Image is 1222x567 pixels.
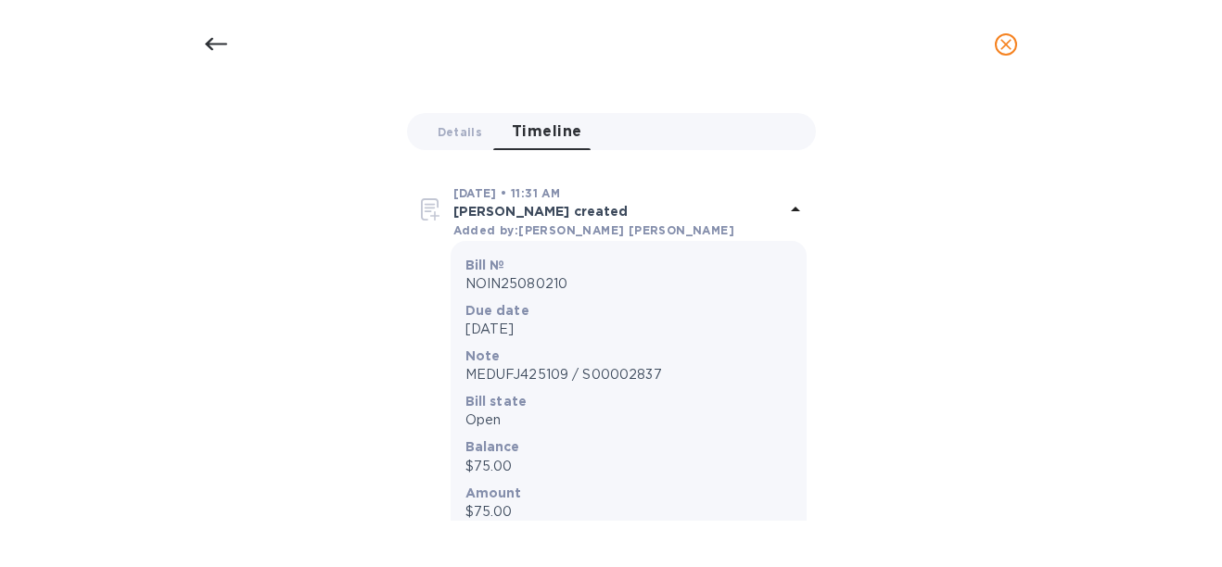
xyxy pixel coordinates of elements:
span: Timeline [512,119,582,145]
b: Added by: [PERSON_NAME] [PERSON_NAME] [453,223,734,237]
b: Amount [465,485,522,500]
p: NOIN25080210 [465,274,792,294]
div: [DATE] • 11:31 AM[PERSON_NAME] createdAdded by:[PERSON_NAME] [PERSON_NAME] [416,182,807,241]
b: [DATE] • 11:31 AM [453,186,561,200]
b: Bill state [465,394,528,409]
p: $75.00 [465,502,792,522]
p: Open [465,410,792,430]
p: $75.00 [465,457,792,476]
b: Due date [465,303,529,318]
p: MEDUFJ425109 / S00002837 [465,365,792,384]
b: Bill № [465,258,505,272]
button: close [984,22,1028,67]
span: Details [438,122,482,142]
b: Note [465,348,501,363]
b: Balance [465,439,520,454]
p: [PERSON_NAME] created [453,202,784,220]
p: [DATE] [465,320,792,339]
